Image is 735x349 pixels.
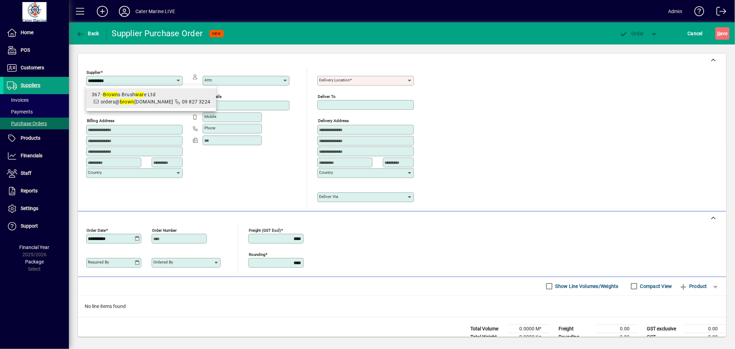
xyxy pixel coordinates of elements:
td: Total Weight [467,333,508,341]
a: Settings [3,200,69,217]
td: 0.00 [685,325,726,333]
a: Logout [711,1,726,24]
button: Back [74,27,101,40]
td: 0.0000 M³ [508,325,550,333]
a: Staff [3,165,69,182]
span: POS [21,47,30,53]
span: Back [76,31,99,36]
mat-label: Rounding [249,252,265,257]
span: Suppliers [21,82,40,88]
mat-option: 367 - Browns Brushware Ltd [86,88,216,108]
a: Invoices [3,94,69,106]
button: Save [715,27,729,40]
span: orders@ [DOMAIN_NAME] [101,99,173,104]
td: Rounding [555,333,596,341]
span: Home [21,30,33,35]
td: 0.00 [596,333,638,341]
div: Supplier Purchase Order [112,28,203,39]
div: 367 - s Brush e Ltd [92,91,211,98]
span: Reports [21,188,38,193]
mat-label: Delivery Location [319,78,350,82]
div: Admin [668,6,682,17]
button: Cancel [686,27,705,40]
span: Settings [21,206,38,211]
a: Support [3,218,69,235]
a: Payments [3,106,69,118]
td: Freight [555,325,596,333]
td: GST [643,333,685,341]
span: Financial Year [20,245,50,250]
mat-label: Ordered by [153,260,173,265]
td: 0.00 [685,333,726,341]
mat-label: Order number [152,228,177,232]
mat-label: Mobile [204,114,216,119]
a: Reports [3,182,69,200]
span: Cancel [688,28,703,39]
span: Customers [21,65,44,70]
td: Total Volume [467,325,508,333]
div: No line items found [78,296,726,317]
mat-label: Required by [88,260,109,265]
span: Order [620,31,644,36]
em: brown [120,99,134,104]
span: Purchase Orders [7,121,47,126]
label: Show Line Volumes/Weights [554,283,619,290]
td: 0.00 [596,325,638,333]
td: 0.0000 Kg [508,333,550,341]
mat-label: Order date [86,228,106,232]
span: S [717,31,720,36]
span: Financials [21,153,42,158]
a: POS [3,42,69,59]
em: Brown [103,92,118,97]
label: Compact View [639,283,672,290]
span: Products [21,135,40,141]
a: Customers [3,59,69,77]
app-page-header-button: Back [69,27,107,40]
a: Products [3,130,69,147]
button: Order [616,27,647,40]
em: war [135,92,144,97]
span: Invoices [7,97,29,103]
div: Cater Marine LIVE [135,6,175,17]
a: Financials [3,147,69,164]
mat-label: Supplier [86,70,101,75]
span: Package [25,259,44,265]
span: Payments [7,109,33,114]
button: Profile [113,5,135,18]
a: Purchase Orders [3,118,69,129]
mat-label: Phone [204,126,215,130]
span: Support [21,223,38,229]
mat-label: Country [88,170,102,175]
mat-label: Deliver To [318,94,336,99]
td: GST exclusive [643,325,685,333]
span: Staff [21,170,31,176]
mat-label: Country [319,170,333,175]
a: Home [3,24,69,41]
mat-label: Freight (GST excl) [249,228,281,232]
mat-label: Deliver via [319,194,338,199]
span: NEW [212,31,221,36]
mat-label: Attn [204,78,212,82]
a: Knowledge Base [689,1,704,24]
span: 09 827 3224 [182,99,211,104]
span: ave [717,28,728,39]
button: Add [91,5,113,18]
